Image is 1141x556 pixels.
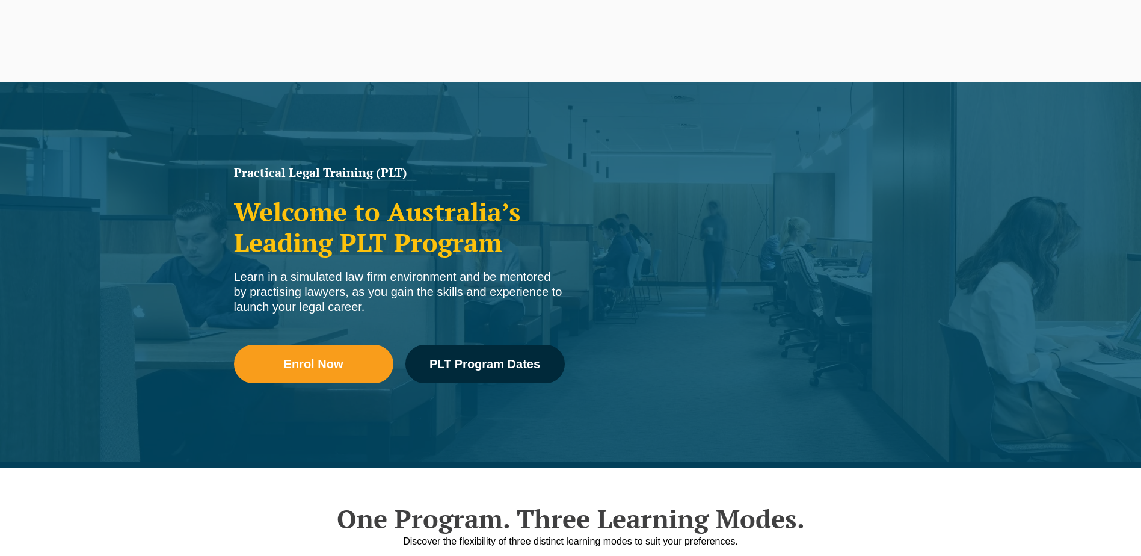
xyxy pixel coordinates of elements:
h1: Practical Legal Training (PLT) [234,167,565,179]
span: Enrol Now [284,358,343,370]
a: Enrol Now [234,345,393,383]
div: Discover the flexibility of three distinct learning modes to suit your preferences. [228,534,914,549]
div: Learn in a simulated law firm environment and be mentored by practising lawyers, as you gain the ... [234,270,565,315]
h2: One Program. Three Learning Modes. [228,504,914,534]
span: PLT Program Dates [429,358,540,370]
a: PLT Program Dates [405,345,565,383]
h2: Welcome to Australia’s Leading PLT Program [234,197,565,258]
